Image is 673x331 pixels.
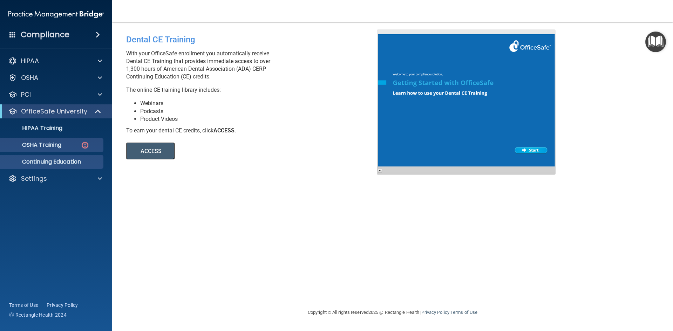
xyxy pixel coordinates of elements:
a: OSHA [8,74,102,82]
a: Privacy Policy [47,302,78,309]
p: OSHA Training [5,142,61,149]
a: OfficeSafe University [8,107,102,116]
b: ACCESS [213,127,234,134]
button: ACCESS [126,143,175,159]
p: OfficeSafe University [21,107,87,116]
li: Webinars [140,99,382,107]
p: PCI [21,90,31,99]
div: Dental CE Training [126,29,382,50]
a: Terms of Use [450,310,477,315]
p: The online CE training library includes: [126,86,382,94]
a: Privacy Policy [421,310,449,315]
a: PCI [8,90,102,99]
p: Settings [21,174,47,183]
p: With your OfficeSafe enrollment you automatically receive Dental CE Training that provides immedi... [126,50,382,81]
a: ACCESS [126,149,318,154]
p: HIPAA Training [5,125,62,132]
li: Podcasts [140,108,382,115]
a: Settings [8,174,102,183]
a: Terms of Use [9,302,38,309]
p: HIPAA [21,57,39,65]
div: Copyright © All rights reserved 2025 @ Rectangle Health | | [265,301,521,324]
p: OSHA [21,74,39,82]
img: PMB logo [8,7,104,21]
img: danger-circle.6113f641.png [81,141,89,150]
div: To earn your dental CE credits, click . [126,127,382,135]
a: HIPAA [8,57,102,65]
span: Ⓒ Rectangle Health 2024 [9,311,67,318]
p: Continuing Education [5,158,100,165]
button: Open Resource Center [645,32,666,52]
li: Product Videos [140,115,382,123]
h4: Compliance [21,30,69,40]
